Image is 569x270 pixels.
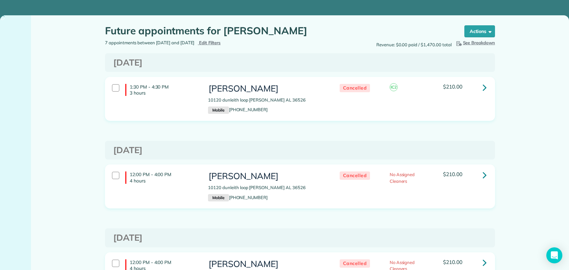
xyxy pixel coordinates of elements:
p: 10120 dunleith loop [PERSON_NAME] AL 36526 [208,184,326,191]
a: Edit Filters [198,40,221,45]
span: $210.00 [443,171,462,177]
span: Cancelled [340,84,370,92]
h3: [PERSON_NAME] [208,84,326,94]
p: 3 hours [130,90,198,96]
span: Cancelled [340,171,370,180]
h4: 1:30 PM - 4:30 PM [125,84,198,96]
h3: [DATE] [113,145,487,155]
a: Mobile[PHONE_NUMBER] [208,107,268,112]
span: $210.00 [443,259,462,265]
small: Mobile [208,194,229,201]
h3: [DATE] [113,58,487,68]
h3: [PERSON_NAME] [208,259,326,269]
span: $210.00 [443,83,462,90]
h3: [PERSON_NAME] [208,171,326,181]
span: Edit Filters [199,40,221,45]
h3: [DATE] [113,233,487,243]
a: Mobile[PHONE_NUMBER] [208,195,268,200]
span: Cancelled [340,259,370,268]
button: Actions [464,25,495,37]
p: 4 hours [130,178,198,184]
div: Open Intercom Messenger [546,247,562,263]
h1: Future appointments for [PERSON_NAME] [105,25,452,36]
button: See Breakdown [455,40,495,46]
span: Revenue: $0.00 paid / $1,470.00 total [376,42,452,48]
h4: 12:00 PM - 4:00 PM [125,171,198,183]
div: 7 appointments between [DATE] and [DATE] [100,40,300,46]
p: 10120 dunleith loop [PERSON_NAME] AL 36526 [208,97,326,104]
span: IC2 [390,83,398,91]
small: Mobile [208,107,229,114]
span: No Assigned Cleaners [390,172,415,184]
